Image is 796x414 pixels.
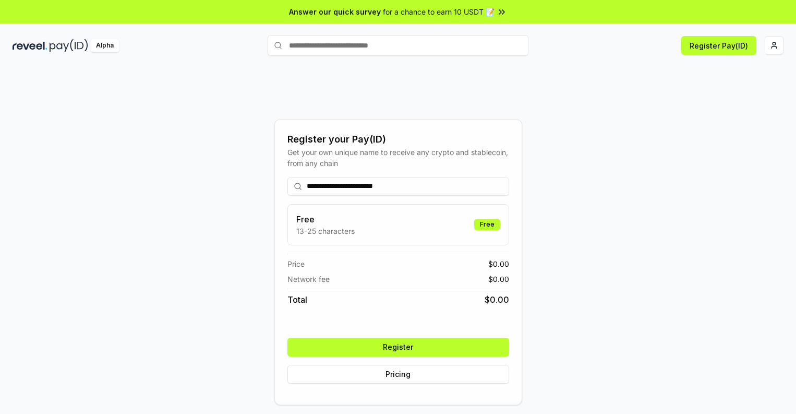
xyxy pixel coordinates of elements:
[488,258,509,269] span: $ 0.00
[287,365,509,384] button: Pricing
[289,6,381,17] span: Answer our quick survey
[488,274,509,285] span: $ 0.00
[296,213,355,226] h3: Free
[681,36,756,55] button: Register Pay(ID)
[13,39,47,52] img: reveel_dark
[287,132,509,147] div: Register your Pay(ID)
[287,147,509,169] div: Get your own unique name to receive any crypto and stablecoin, from any chain
[287,258,305,269] span: Price
[296,226,355,236] p: 13-25 characters
[383,6,495,17] span: for a chance to earn 10 USDT 📝
[90,39,119,52] div: Alpha
[287,293,307,306] span: Total
[50,39,88,52] img: pay_id
[287,338,509,357] button: Register
[485,293,509,306] span: $ 0.00
[287,274,330,285] span: Network fee
[474,219,500,230] div: Free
